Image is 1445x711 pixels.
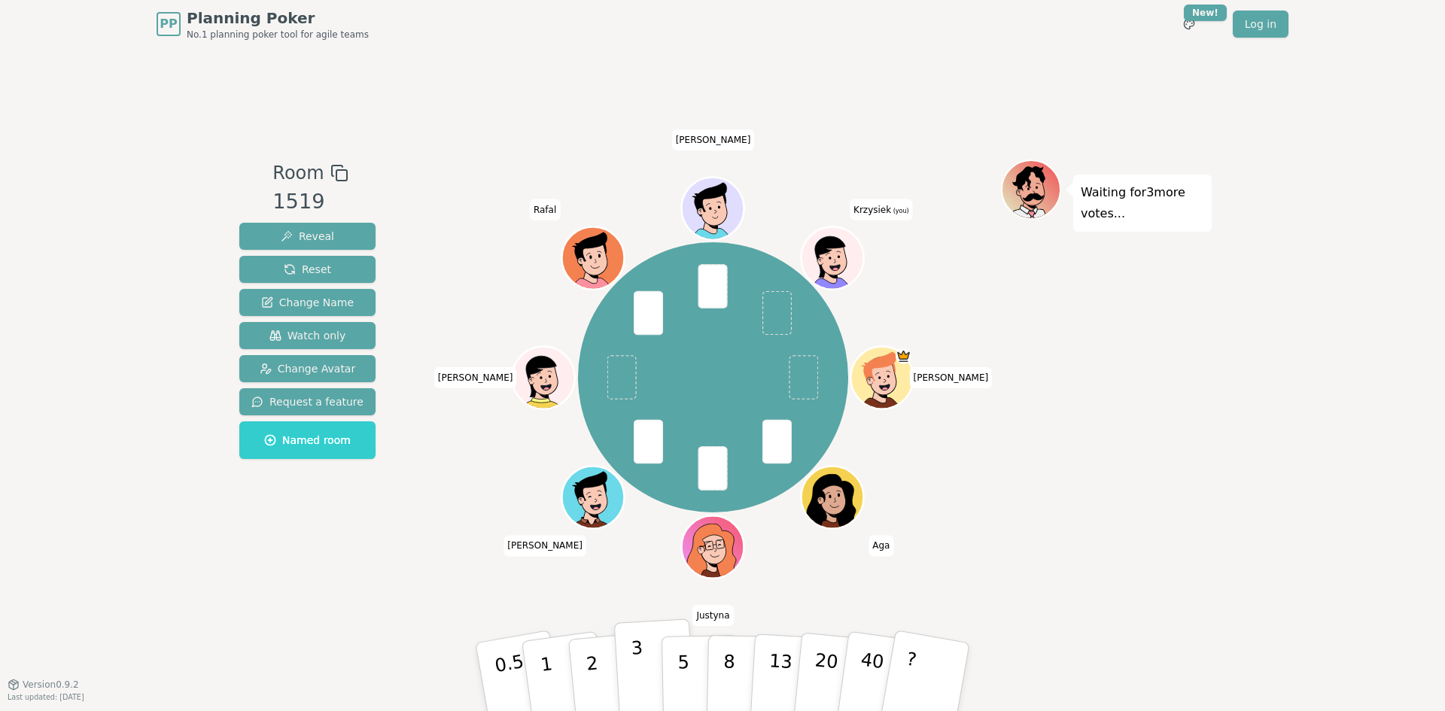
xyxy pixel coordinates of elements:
[891,208,909,214] span: (you)
[272,160,324,187] span: Room
[1176,11,1203,38] button: New!
[1233,11,1288,38] a: Log in
[503,535,586,556] span: Click to change your name
[804,229,862,287] button: Click to change your avatar
[8,679,79,691] button: Version0.9.2
[269,328,346,343] span: Watch only
[869,535,893,556] span: Click to change your name
[187,29,369,41] span: No.1 planning poker tool for agile teams
[239,421,376,459] button: Named room
[284,262,331,277] span: Reset
[1081,182,1204,224] p: Waiting for 3 more votes...
[850,199,913,220] span: Click to change your name
[239,223,376,250] button: Reveal
[910,367,993,388] span: Click to change your name
[239,322,376,349] button: Watch only
[261,295,354,310] span: Change Name
[281,229,334,244] span: Reveal
[1184,5,1227,21] div: New!
[23,679,79,691] span: Version 0.9.2
[239,355,376,382] button: Change Avatar
[239,256,376,283] button: Reset
[434,367,517,388] span: Click to change your name
[260,361,356,376] span: Change Avatar
[160,15,177,33] span: PP
[264,433,351,448] span: Named room
[530,199,560,220] span: Click to change your name
[187,8,369,29] span: Planning Poker
[239,388,376,415] button: Request a feature
[157,8,369,41] a: PPPlanning PokerNo.1 planning poker tool for agile teams
[251,394,364,409] span: Request a feature
[692,605,733,626] span: Click to change your name
[672,129,755,150] span: Click to change your name
[239,289,376,316] button: Change Name
[896,348,912,364] span: Igor is the host
[272,187,348,217] div: 1519
[8,693,84,701] span: Last updated: [DATE]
